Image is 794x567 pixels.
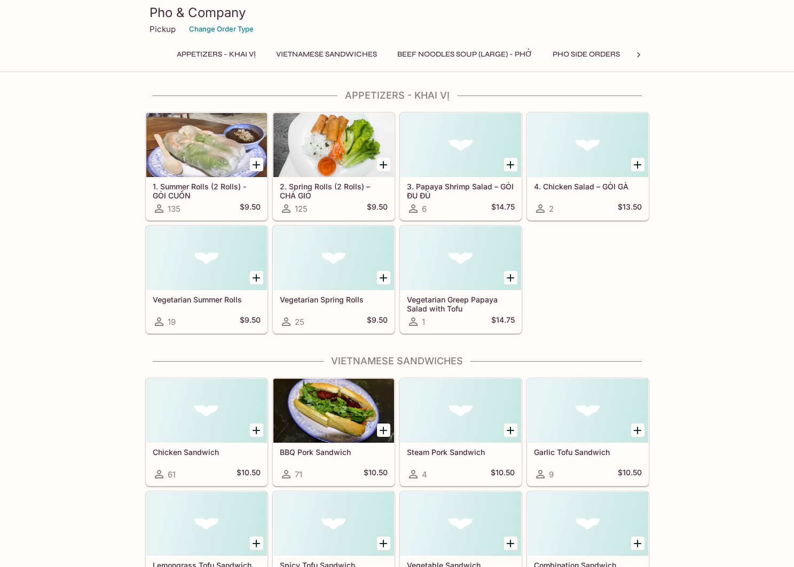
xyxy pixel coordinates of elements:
h5: $14.75 [491,202,515,215]
h5: 1. Summer Rolls (2 Rolls) - GỎI CUỐN [153,182,261,199]
div: Vegetarian Greep Papaya Salad with Tofu [400,226,521,290]
h5: $10.50 [237,468,261,481]
button: VIETNAMESE SANDWICHES [270,47,383,62]
a: 2. Spring Rolls (2 Rolls) – CHẢ GIÒ125$9.50 [273,113,395,220]
div: Combination Sandwich [528,492,648,556]
div: BBQ Pork Sandwich [273,379,394,443]
button: Add BBQ Pork Sandwich [377,424,390,437]
a: Vegetarian Spring Rolls25$9.50 [273,226,395,333]
button: Add 1. Summer Rolls (2 Rolls) - GỎI CUỐN [250,158,263,171]
h5: Vegetarian Spring Rolls [280,295,388,304]
div: Spicy Tofu Sandwich [273,492,394,556]
h5: Garlic Tofu Sandwich [534,448,642,457]
span: 1 [422,317,425,327]
span: 125 [295,204,308,214]
h5: Chicken Sandwich [153,448,261,457]
button: Add Vegetarian Greep Papaya Salad with Tofu [504,271,517,284]
h4: Appetizers - KHAI VỊ [145,90,649,101]
span: 135 [168,204,180,214]
button: Appetizers - KHAI VỊ [171,47,262,62]
button: Add Garlic Tofu Sandwich [631,424,644,437]
a: Chicken Sandwich61$10.50 [146,378,268,486]
span: 2 [549,204,554,214]
button: Add 4. Chicken Salad – GỎI GÀ [631,158,644,171]
h5: 2. Spring Rolls (2 Rolls) – CHẢ GIÒ [280,182,388,199]
div: 1. Summer Rolls (2 Rolls) - GỎI CUỐN [146,113,267,177]
button: PHO SIDE ORDERS [547,47,626,62]
button: Add Lemongrass Tofu Sandwich [250,537,263,550]
div: 4. Chicken Salad – GỎI GÀ [528,113,648,177]
div: Garlic Tofu Sandwich [528,379,648,443]
button: Change Order Type [184,21,258,37]
h5: $9.50 [240,315,261,328]
span: 71 [295,469,302,480]
h5: BBQ Pork Sandwich [280,448,388,457]
h5: $9.50 [367,315,388,328]
div: Chicken Sandwich [146,379,267,443]
p: Pickup [150,24,176,34]
button: Add Vegetarian Spring Rolls [377,271,390,284]
a: Vegetarian Summer Rolls19$9.50 [146,226,268,333]
h5: $9.50 [367,202,388,215]
h5: $10.50 [618,468,642,481]
span: 25 [295,317,304,327]
h3: Pho & Company [150,4,645,21]
h4: VIETNAMESE SANDWICHES [145,355,649,367]
h5: $13.50 [618,202,642,215]
button: Add 3. Papaya Shrimp Salad – GỎI ĐU ĐỦ [504,158,517,171]
a: 4. Chicken Salad – GỎI GÀ2$13.50 [527,113,649,220]
span: 4 [422,469,427,480]
a: BBQ Pork Sandwich71$10.50 [273,378,395,486]
button: Add Vegetable Sandwich [504,537,517,550]
div: Vegetarian Spring Rolls [273,226,394,290]
a: Garlic Tofu Sandwich9$10.50 [527,378,649,486]
a: 1. Summer Rolls (2 Rolls) - GỎI CUỐN135$9.50 [146,113,268,220]
div: Lemongrass Tofu Sandwich [146,492,267,556]
h5: 4. Chicken Salad – GỎI GÀ [534,182,642,191]
div: 3. Papaya Shrimp Salad – GỎI ĐU ĐỦ [400,113,521,177]
a: Steam Pork Sandwich4$10.50 [400,378,522,486]
h5: 3. Papaya Shrimp Salad – GỎI ĐU ĐỦ [407,182,515,199]
span: 6 [422,204,427,214]
button: BEEF NOODLES SOUP (LARGE) - PHỞ [391,47,538,62]
h5: $10.50 [491,468,515,481]
h5: Vegetarian Summer Rolls [153,295,261,304]
button: Add 2. Spring Rolls (2 Rolls) – CHẢ GIÒ [377,158,390,171]
h5: $14.75 [491,315,515,328]
button: Add Combination Sandwich [631,537,644,550]
h5: Steam Pork Sandwich [407,448,515,457]
h5: Vegetarian Greep Papaya Salad with Tofu [407,295,515,313]
span: 61 [168,469,176,480]
h5: $9.50 [240,202,261,215]
a: 3. Papaya Shrimp Salad – GỎI ĐU ĐỦ6$14.75 [400,113,522,220]
button: Add Chicken Sandwich [250,424,263,437]
span: 9 [549,469,554,480]
div: Vegetable Sandwich [400,492,521,556]
span: 19 [168,317,176,327]
div: 2. Spring Rolls (2 Rolls) – CHẢ GIÒ [273,113,394,177]
button: Add Vegetarian Summer Rolls [250,271,263,284]
h5: $10.50 [364,468,388,481]
button: Add Steam Pork Sandwich [504,424,517,437]
div: Vegetarian Summer Rolls [146,226,267,290]
button: Add Spicy Tofu Sandwich [377,537,390,550]
a: Vegetarian Greep Papaya Salad with Tofu1$14.75 [400,226,522,333]
div: Steam Pork Sandwich [400,379,521,443]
